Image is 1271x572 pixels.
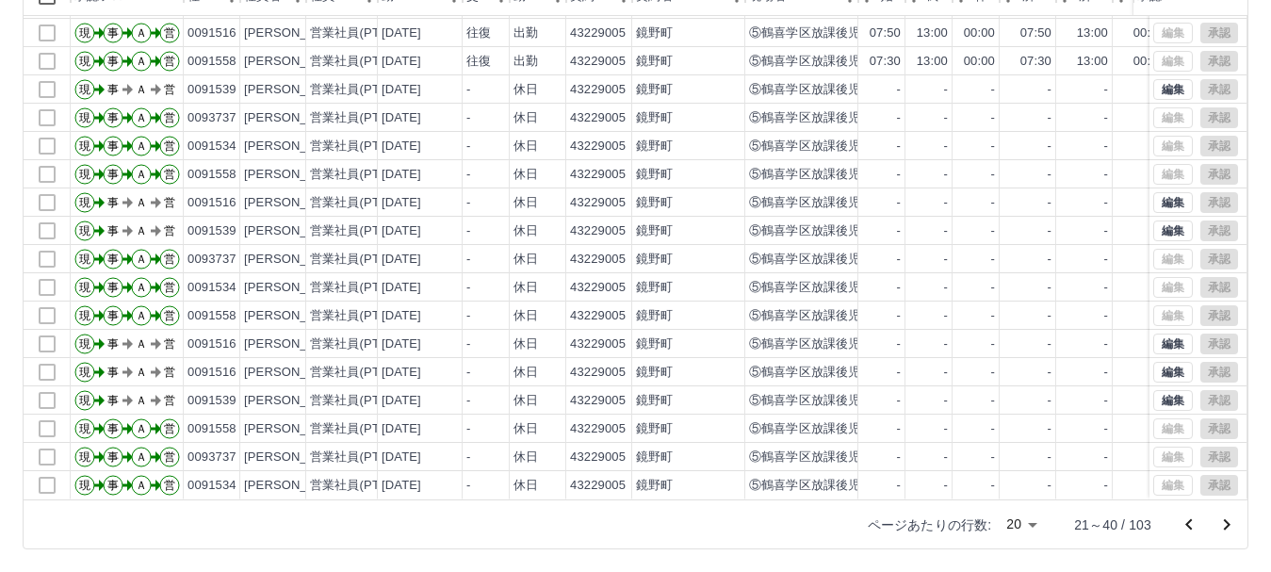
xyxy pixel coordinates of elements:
[136,450,147,464] text: Ａ
[513,109,538,127] div: 休日
[749,420,910,438] div: ⑤鶴喜学区放課後児童クラブ
[382,449,421,466] div: [DATE]
[244,53,347,71] div: [PERSON_NAME]
[749,109,910,127] div: ⑤鶴喜学区放課後児童クラブ
[897,335,901,353] div: -
[991,307,995,325] div: -
[244,449,347,466] div: [PERSON_NAME]
[570,109,626,127] div: 43229005
[136,309,147,322] text: Ａ
[1133,53,1165,71] div: 00:00
[513,194,538,212] div: 休日
[944,81,948,99] div: -
[749,194,910,212] div: ⑤鶴喜学区放課後児童クラブ
[136,394,147,407] text: Ａ
[79,394,90,407] text: 現
[244,420,347,438] div: [PERSON_NAME]
[570,279,626,297] div: 43229005
[107,366,119,379] text: 事
[991,251,995,269] div: -
[1104,251,1108,269] div: -
[79,422,90,435] text: 現
[570,449,626,466] div: 43229005
[870,25,901,42] div: 07:50
[310,364,409,382] div: 営業社員(PT契約)
[870,53,901,71] div: 07:30
[944,364,948,382] div: -
[1104,109,1108,127] div: -
[570,25,626,42] div: 43229005
[897,166,901,184] div: -
[570,335,626,353] div: 43229005
[187,25,236,42] div: 0091516
[244,222,347,240] div: [PERSON_NAME]
[513,335,538,353] div: 休日
[991,335,995,353] div: -
[636,392,673,410] div: 鏡野町
[1048,279,1051,297] div: -
[570,166,626,184] div: 43229005
[944,449,948,466] div: -
[79,83,90,96] text: 現
[187,81,236,99] div: 0091539
[107,394,119,407] text: 事
[897,392,901,410] div: -
[382,335,421,353] div: [DATE]
[107,422,119,435] text: 事
[79,196,90,209] text: 現
[1048,166,1051,184] div: -
[244,307,347,325] div: [PERSON_NAME]
[570,53,626,71] div: 43229005
[466,279,470,297] div: -
[636,109,673,127] div: 鏡野町
[310,138,409,155] div: 営業社員(PT契約)
[1048,307,1051,325] div: -
[749,335,910,353] div: ⑤鶴喜学区放課後児童クラブ
[466,364,470,382] div: -
[636,307,673,325] div: 鏡野町
[1104,335,1108,353] div: -
[1048,109,1051,127] div: -
[466,194,470,212] div: -
[897,138,901,155] div: -
[187,251,236,269] div: 0093737
[244,194,347,212] div: [PERSON_NAME]
[991,138,995,155] div: -
[310,81,409,99] div: 営業社員(PT契約)
[310,166,409,184] div: 営業社員(PT契約)
[244,251,347,269] div: [PERSON_NAME]
[466,251,470,269] div: -
[570,81,626,99] div: 43229005
[107,309,119,322] text: 事
[164,253,175,266] text: 営
[1153,390,1193,411] button: 編集
[466,307,470,325] div: -
[513,307,538,325] div: 休日
[164,196,175,209] text: 営
[382,166,421,184] div: [DATE]
[570,307,626,325] div: 43229005
[382,222,421,240] div: [DATE]
[964,25,995,42] div: 00:00
[310,109,409,127] div: 営業社員(PT契約)
[991,279,995,297] div: -
[636,420,673,438] div: 鏡野町
[1104,81,1108,99] div: -
[107,168,119,181] text: 事
[513,53,538,71] div: 出勤
[107,281,119,294] text: 事
[79,168,90,181] text: 現
[1104,222,1108,240] div: -
[636,81,673,99] div: 鏡野町
[244,392,347,410] div: [PERSON_NAME]
[187,449,236,466] div: 0093737
[570,364,626,382] div: 43229005
[187,364,236,382] div: 0091516
[917,25,948,42] div: 13:00
[1077,25,1108,42] div: 13:00
[1104,166,1108,184] div: -
[164,450,175,464] text: 営
[944,307,948,325] div: -
[164,83,175,96] text: 営
[897,279,901,297] div: -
